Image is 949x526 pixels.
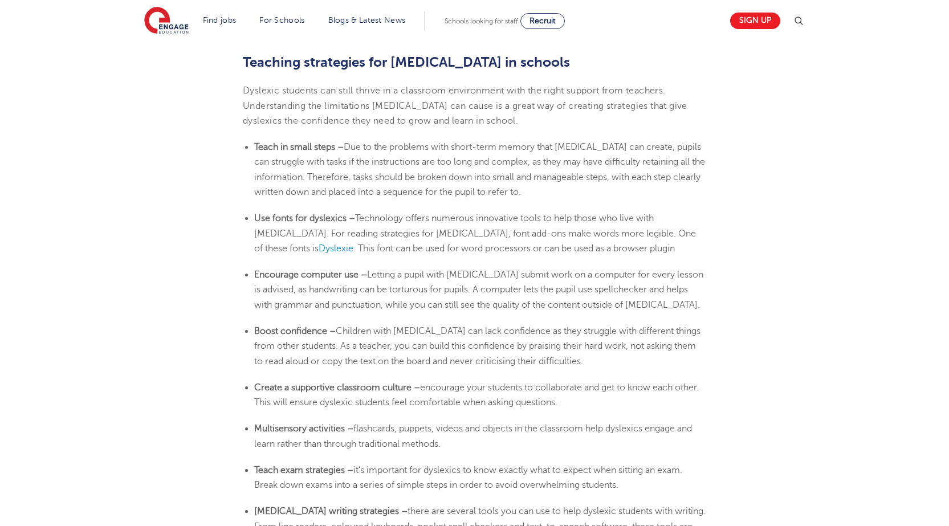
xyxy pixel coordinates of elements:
b: Teaching strategies for [MEDICAL_DATA] in schools [243,54,570,70]
span: . This font can be used for word processors or can be used as a browser plugin [353,243,675,254]
b: Teach in small steps – [254,142,344,152]
img: Engage Education [144,7,189,35]
b: – [361,270,367,280]
b: Teach exam strategies – [254,465,353,475]
b: Multisensory activities – [254,423,353,434]
span: Due to the problems with short-term memory that [MEDICAL_DATA] can create, pupils can struggle wi... [254,142,705,197]
b: Use fonts for dyslexics – [254,213,355,223]
a: Dyslexie [319,243,353,254]
a: Blogs & Latest News [328,16,406,25]
span: Dyslexic students can still thrive in a classroom environment with the right support from teacher... [243,85,687,126]
span: it’s important for dyslexics to know exactly what to expect when sitting an exam. Break down exam... [254,465,682,490]
span: flashcards, puppets, videos and objects in the classroom help dyslexics engage and learn rather t... [254,423,692,448]
b: [MEDICAL_DATA] writing strategies – [254,506,408,516]
a: Recruit [520,13,565,29]
b: Encourage computer use [254,270,359,280]
span: Schools looking for staff [445,17,518,25]
span: Technology offers numerous innovative tools to help those who live with [MEDICAL_DATA]. For readi... [254,213,696,254]
a: Sign up [730,13,780,29]
span: Children with [MEDICAL_DATA] can lack confidence as they struggle with different things from othe... [254,326,700,366]
span: encourage your students to collaborate and get to know each other. This will ensure dyslexic stud... [254,382,699,407]
span: Letting a pupil with [MEDICAL_DATA] submit work on a computer for every lesson is advised, as han... [254,270,703,310]
b: Boost confidence – [254,326,336,336]
a: Find jobs [203,16,237,25]
b: Create a supportive classroom culture – [254,382,420,393]
a: For Schools [259,16,304,25]
span: Recruit [530,17,556,25]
